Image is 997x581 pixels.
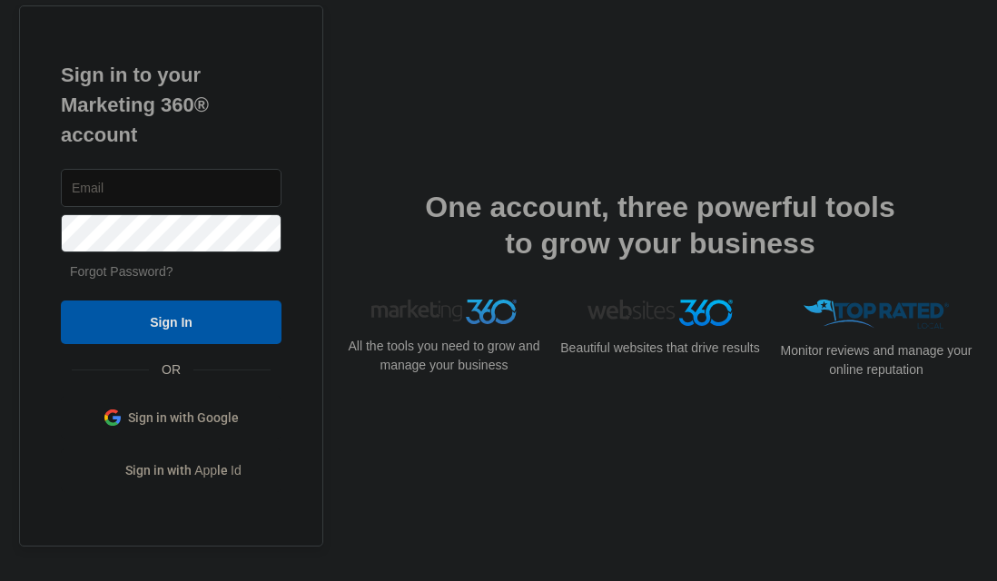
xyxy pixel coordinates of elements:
input: Email [61,169,281,207]
a: Sign in with Google [61,396,281,439]
img: Marketing 360 [371,300,517,325]
img: Websites 360 [587,300,733,326]
h1: Sign in to your Marketing 360® account [61,60,281,150]
p: Beautiful websites that drive results [558,339,762,358]
a: Forgot Password? [70,264,173,279]
h2: One account, three powerful tools to grow your business [420,189,901,261]
input: Sign In [61,300,281,344]
p: Monitor reviews and manage your online reputation [775,341,978,379]
a: Sign in with Apple Id [61,448,281,492]
img: Top Rated Local [804,300,949,330]
span: Sign in with Google [128,409,239,428]
span: OR [149,360,193,379]
span: Sign in with Apple Id [125,461,242,480]
p: All the tools you need to grow and manage your business [342,337,546,375]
